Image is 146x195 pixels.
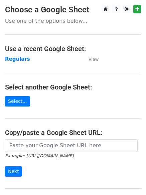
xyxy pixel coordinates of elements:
[5,5,141,15] h3: Choose a Google Sheet
[89,57,99,62] small: View
[5,45,141,53] h4: Use a recent Google Sheet:
[82,56,99,62] a: View
[5,139,138,152] input: Paste your Google Sheet URL here
[5,153,74,158] small: Example: [URL][DOMAIN_NAME]
[5,83,141,91] h4: Select another Google Sheet:
[5,129,141,137] h4: Copy/paste a Google Sheet URL:
[5,96,30,107] a: Select...
[5,17,141,24] p: Use one of the options below...
[5,166,22,177] input: Next
[5,56,30,62] a: Regulars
